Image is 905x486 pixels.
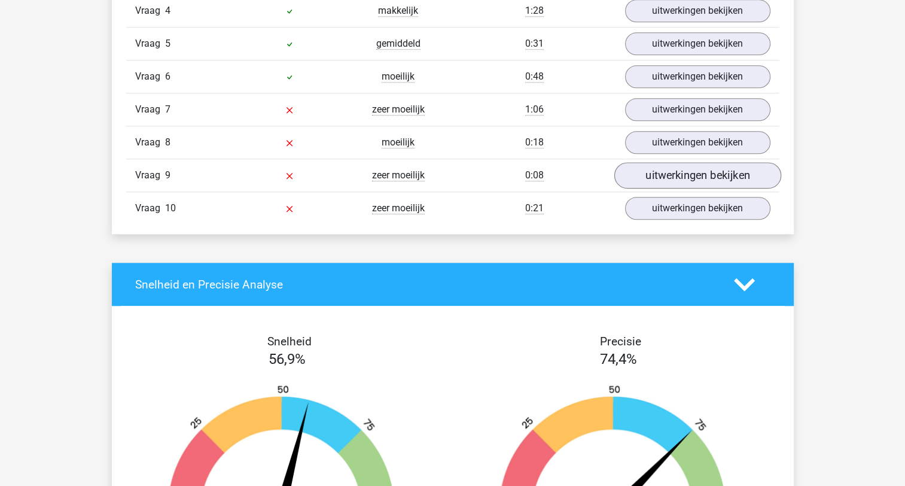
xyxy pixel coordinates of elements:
span: 5 [165,38,170,49]
span: makkelijk [378,5,418,17]
span: gemiddeld [376,38,420,50]
span: 9 [165,169,170,181]
span: zeer moeilijk [372,202,425,214]
span: 0:48 [525,71,544,83]
h4: Snelheid [135,335,444,348]
span: 0:18 [525,136,544,148]
span: 8 [165,136,170,148]
span: 1:28 [525,5,544,17]
span: moeilijk [382,71,415,83]
span: Vraag [135,4,165,18]
span: moeilijk [382,136,415,148]
span: 0:31 [525,38,544,50]
span: Vraag [135,69,165,84]
span: 56,9% [269,351,306,367]
a: uitwerkingen bekijken [614,162,781,189]
span: 7 [165,104,170,115]
span: Vraag [135,37,165,51]
h4: Snelheid en Precisie Analyse [135,278,716,291]
a: uitwerkingen bekijken [625,65,770,88]
span: zeer moeilijk [372,169,425,181]
a: uitwerkingen bekijken [625,131,770,154]
span: 4 [165,5,170,16]
a: uitwerkingen bekijken [625,197,770,220]
a: uitwerkingen bekijken [625,32,770,55]
span: Vraag [135,102,165,117]
span: 0:08 [525,169,544,181]
h4: Precisie [467,335,775,348]
span: 10 [165,202,176,214]
span: Vraag [135,168,165,183]
span: Vraag [135,201,165,215]
span: zeer moeilijk [372,104,425,116]
span: 74,4% [600,351,637,367]
span: 6 [165,71,170,82]
span: 0:21 [525,202,544,214]
span: 1:06 [525,104,544,116]
a: uitwerkingen bekijken [625,98,770,121]
span: Vraag [135,135,165,150]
